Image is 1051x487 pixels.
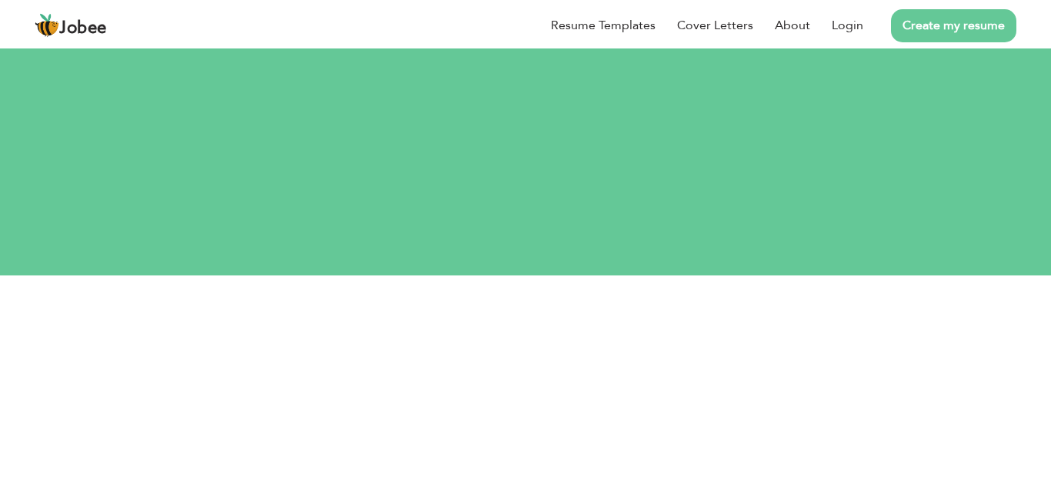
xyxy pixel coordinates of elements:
[775,16,810,35] a: About
[891,9,1016,42] a: Create my resume
[551,16,656,35] a: Resume Templates
[35,13,59,38] img: jobee.io
[677,16,753,35] a: Cover Letters
[59,20,107,37] span: Jobee
[832,16,863,35] a: Login
[35,13,107,38] a: Jobee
